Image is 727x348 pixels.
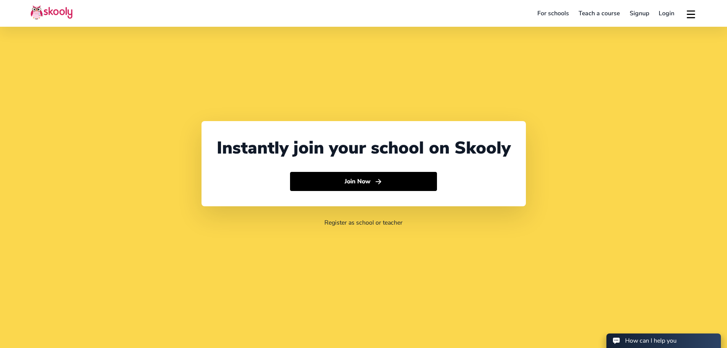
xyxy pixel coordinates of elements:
[574,7,625,19] a: Teach a course
[31,5,73,20] img: Skooly
[217,136,511,160] div: Instantly join your school on Skooly
[324,219,403,227] a: Register as school or teacher
[685,7,696,20] button: menu outline
[532,7,574,19] a: For schools
[290,172,437,191] button: Join Nowarrow forward outline
[654,7,680,19] a: Login
[374,178,382,186] ion-icon: arrow forward outline
[625,7,654,19] a: Signup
